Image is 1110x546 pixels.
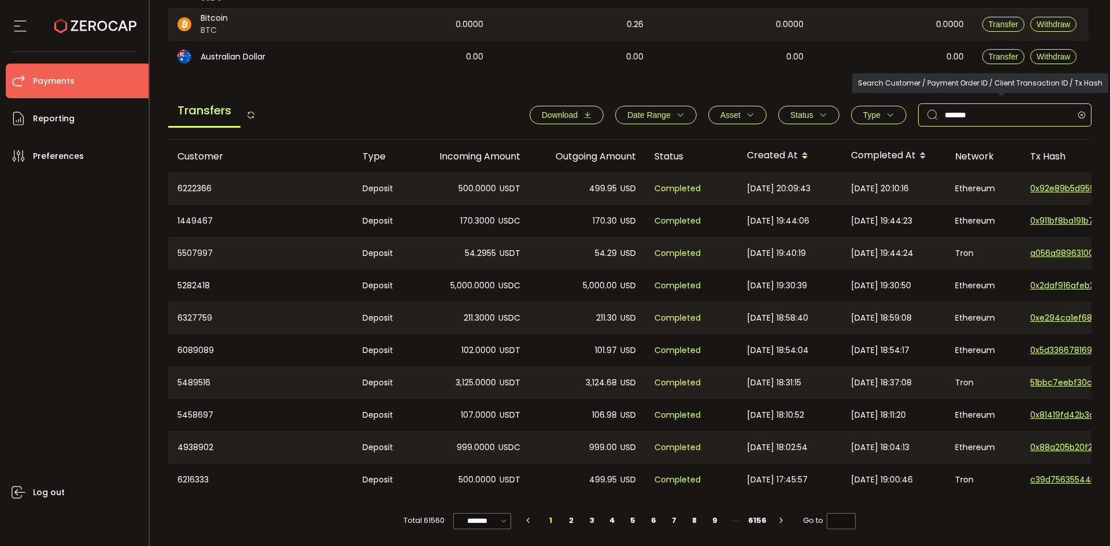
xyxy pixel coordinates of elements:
[499,344,520,357] span: USDT
[851,441,909,454] span: [DATE] 18:04:13
[946,399,1021,431] div: Ethereum
[946,302,1021,333] div: Ethereum
[620,473,636,486] span: USD
[458,473,496,486] span: 500.0000
[168,334,353,366] div: 6089089
[353,237,414,269] div: Deposit
[353,367,414,398] div: Deposit
[353,150,414,163] div: Type
[530,150,645,163] div: Outgoing Amount
[615,106,697,124] button: Date Range
[33,484,65,501] span: Log out
[498,311,520,325] span: USDC
[168,237,353,269] div: 5507997
[620,408,636,422] span: USD
[790,110,813,120] span: Status
[1030,17,1076,32] button: Withdraw
[851,247,913,260] span: [DATE] 19:44:24
[654,247,701,260] span: Completed
[620,214,636,228] span: USD
[747,376,801,389] span: [DATE] 18:31:15
[586,376,617,389] span: 3,124.68
[747,214,809,228] span: [DATE] 19:44:06
[851,106,906,124] button: Type
[620,182,636,195] span: USD
[747,311,808,325] span: [DATE] 18:58:40
[589,441,617,454] span: 999.00
[747,247,806,260] span: [DATE] 19:40:19
[654,182,701,195] span: Completed
[982,49,1025,64] button: Transfer
[620,344,636,357] span: USD
[946,50,964,64] span: 0.00
[747,279,807,292] span: [DATE] 19:30:39
[684,512,705,529] li: 8
[1052,491,1110,546] div: Chat Widget
[461,344,496,357] span: 102.0000
[654,408,701,422] span: Completed
[738,146,842,166] div: Created At
[461,408,496,422] span: 107.0000
[450,279,495,292] span: 5,000.0000
[851,279,911,292] span: [DATE] 19:30:50
[720,110,741,120] span: Asset
[168,302,353,333] div: 6327759
[747,182,811,195] span: [DATE] 20:09:43
[851,344,909,357] span: [DATE] 18:54:17
[168,463,353,496] div: 6216333
[542,110,578,120] span: Download
[851,214,912,228] span: [DATE] 19:44:23
[582,512,602,529] li: 3
[168,367,353,398] div: 5489516
[499,182,520,195] span: USDT
[168,399,353,431] div: 5458697
[201,24,228,36] span: BTC
[747,441,808,454] span: [DATE] 18:02:54
[201,51,265,63] span: Australian Dollar
[168,173,353,204] div: 6222366
[583,279,617,292] span: 5,000.00
[456,18,483,31] span: 0.0000
[177,50,191,64] img: aud_portfolio.svg
[946,367,1021,398] div: Tron
[852,73,1108,93] div: Search Customer / Payment Order ID / Client Transaction ID / Tx Hash
[747,408,804,422] span: [DATE] 18:10:52
[498,279,520,292] span: USDC
[747,344,809,357] span: [DATE] 18:54:04
[620,441,636,454] span: USD
[464,311,495,325] span: 211.3000
[851,311,912,325] span: [DATE] 18:59:08
[747,473,808,486] span: [DATE] 17:45:57
[778,106,839,124] button: Status
[499,247,520,260] span: USDT
[851,376,912,389] span: [DATE] 18:37:08
[353,269,414,302] div: Deposit
[404,512,445,529] span: Total 61560
[989,20,1019,29] span: Transfer
[627,110,671,120] span: Date Range
[595,247,617,260] span: 54.29
[353,463,414,496] div: Deposit
[654,473,701,486] span: Completed
[33,148,84,165] span: Preferences
[602,512,623,529] li: 4
[708,106,767,124] button: Asset
[414,150,530,163] div: Incoming Amount
[465,247,496,260] span: 54.2955
[776,18,804,31] span: 0.0000
[499,376,520,389] span: USDT
[595,344,617,357] span: 101.97
[460,214,495,228] span: 170.3000
[623,512,643,529] li: 5
[561,512,582,529] li: 2
[592,408,617,422] span: 106.98
[499,473,520,486] span: USDT
[946,463,1021,496] div: Tron
[803,512,856,529] span: Go to
[457,441,495,454] span: 999.0000
[620,311,636,325] span: USD
[946,237,1021,269] div: Tron
[168,205,353,237] div: 1449467
[645,150,738,163] div: Status
[1030,49,1076,64] button: Withdraw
